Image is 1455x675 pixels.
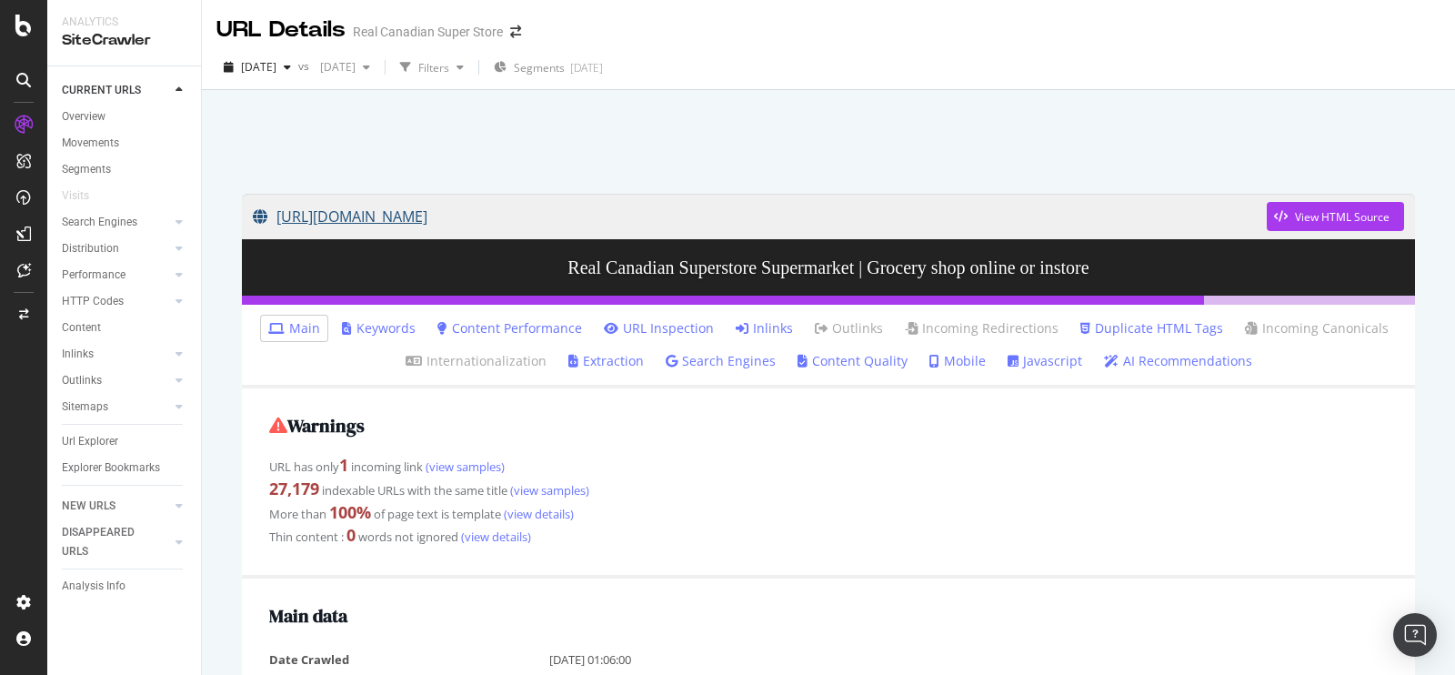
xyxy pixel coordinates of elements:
[62,266,170,285] a: Performance
[62,458,160,478] div: Explorer Bookmarks
[510,25,521,38] div: arrow-right-arrow-left
[423,458,505,475] a: (view samples)
[269,524,1388,548] div: Thin content : words not ignored
[514,60,565,76] span: Segments
[62,318,101,337] div: Content
[1245,319,1389,337] a: Incoming Canonicals
[62,318,188,337] a: Content
[62,186,89,206] div: Visits
[313,53,377,82] button: [DATE]
[62,15,186,30] div: Analytics
[62,239,170,258] a: Distribution
[62,186,107,206] a: Visits
[666,352,776,370] a: Search Engines
[604,319,714,337] a: URL Inspection
[329,501,371,523] strong: 100 %
[1393,613,1437,657] div: Open Intercom Messenger
[346,524,356,546] strong: 0
[269,501,1388,525] div: More than of page text is template
[62,213,170,232] a: Search Engines
[418,60,449,76] div: Filters
[269,606,1388,626] h2: Main data
[393,53,471,82] button: Filters
[62,134,119,153] div: Movements
[62,371,170,390] a: Outlinks
[1295,209,1390,225] div: View HTML Source
[1104,352,1252,370] a: AI Recommendations
[62,107,188,126] a: Overview
[798,352,908,370] a: Content Quality
[342,319,416,337] a: Keywords
[62,30,186,51] div: SiteCrawler
[269,478,1388,501] div: indexable URLs with the same title
[339,454,348,476] strong: 1
[1008,352,1082,370] a: Javascript
[62,523,154,561] div: DISAPPEARED URLS
[269,478,319,499] strong: 27,179
[216,15,346,45] div: URL Details
[62,160,111,179] div: Segments
[62,577,188,596] a: Analysis Info
[62,134,188,153] a: Movements
[62,213,137,232] div: Search Engines
[62,292,124,311] div: HTTP Codes
[242,239,1415,296] h3: Real Canadian Superstore Supermarket | Grocery shop online or instore
[62,398,108,417] div: Sitemaps
[62,81,170,100] a: CURRENT URLS
[313,59,356,75] span: 2025 Sep. 13th
[268,319,320,337] a: Main
[1080,319,1223,337] a: Duplicate HTML Tags
[1267,202,1404,231] button: View HTML Source
[736,319,793,337] a: Inlinks
[568,352,644,370] a: Extraction
[353,23,503,41] div: Real Canadian Super Store
[929,352,986,370] a: Mobile
[458,529,531,545] a: (view details)
[216,53,298,82] button: [DATE]
[62,577,125,596] div: Analysis Info
[62,497,115,516] div: NEW URLS
[62,345,170,364] a: Inlinks
[62,371,102,390] div: Outlinks
[62,523,170,561] a: DISAPPEARED URLS
[62,292,170,311] a: HTTP Codes
[62,266,125,285] div: Performance
[269,454,1388,478] div: URL has only incoming link
[269,416,1388,436] h2: Warnings
[62,81,141,100] div: CURRENT URLS
[406,352,547,370] a: Internationalization
[62,398,170,417] a: Sitemaps
[253,194,1267,239] a: [URL][DOMAIN_NAME]
[501,506,574,522] a: (view details)
[62,107,105,126] div: Overview
[62,160,188,179] a: Segments
[62,497,170,516] a: NEW URLS
[905,319,1059,337] a: Incoming Redirections
[62,239,119,258] div: Distribution
[298,58,313,74] span: vs
[815,319,883,337] a: Outlinks
[487,53,610,82] button: Segments[DATE]
[507,482,589,499] a: (view samples)
[62,432,188,451] a: Url Explorer
[437,319,582,337] a: Content Performance
[62,458,188,478] a: Explorer Bookmarks
[62,432,118,451] div: Url Explorer
[62,345,94,364] div: Inlinks
[241,59,276,75] span: 2025 Sep. 27th
[570,60,603,76] div: [DATE]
